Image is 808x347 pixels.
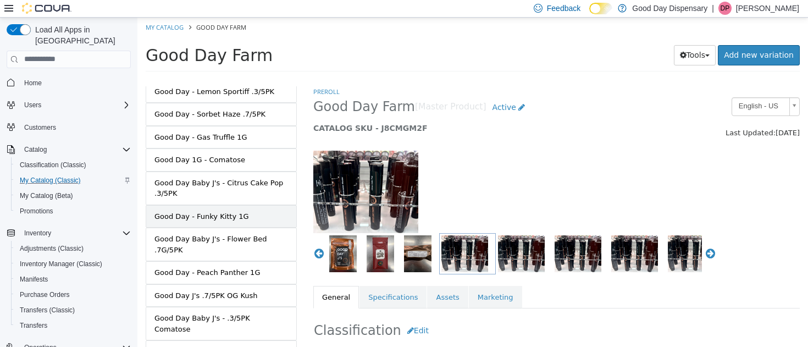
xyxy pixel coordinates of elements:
span: Home [24,79,42,87]
span: Catalog [24,145,47,154]
span: My Catalog (Classic) [15,174,131,187]
a: Transfers [15,319,52,332]
div: Good Day Farm OG Kush 1G [17,329,117,340]
div: Good Day - Sorbet Haze .7/5PK [17,91,128,102]
span: Promotions [20,207,53,216]
button: Inventory [2,225,135,241]
div: Good Day 1G - Comatose [17,137,108,148]
span: Good Day Farm [8,28,135,47]
a: English - US [594,80,662,98]
span: Good Day Farm [59,5,109,14]
span: Transfers (Classic) [20,306,75,315]
a: Manifests [15,273,52,286]
div: Good Day J's .7/5PK OG Kush [17,273,120,284]
span: Purchase Orders [20,290,70,299]
a: Marketing [331,268,385,291]
span: Good Day Farm [176,81,278,98]
span: Classification (Classic) [15,158,131,172]
span: Load All Apps in [GEOGRAPHIC_DATA] [31,24,131,46]
a: My Catalog [8,5,46,14]
span: Adjustments (Classic) [20,244,84,253]
button: Users [20,98,46,112]
button: Catalog [20,143,51,156]
a: Home [20,76,46,90]
span: Classification (Classic) [20,161,86,169]
button: Catalog [2,142,135,157]
span: Home [20,76,131,90]
button: Transfers (Classic) [11,302,135,318]
span: Promotions [15,205,131,218]
small: [Master Product] [278,85,349,94]
div: Good Day Baby J's - Citrus Cake Pop .3/5PK [17,160,151,181]
span: Dark Mode [589,14,590,15]
button: Inventory [20,227,56,240]
span: Catalog [20,143,131,156]
span: Transfers [15,319,131,332]
div: Good Day - Funky Kitty 1G [17,194,112,205]
span: Last Updated: [588,111,638,119]
div: Good Day - Peach Panther 1G [17,250,123,261]
a: Customers [20,121,60,134]
span: Customers [24,123,56,132]
span: My Catalog (Beta) [20,191,73,200]
button: Previous [176,230,187,241]
span: Users [24,101,41,109]
button: Manifests [11,272,135,287]
h2: Classification [176,303,662,323]
button: Home [2,75,135,91]
span: Manifests [15,273,131,286]
p: [PERSON_NAME] [736,2,799,15]
span: English - US [595,80,647,97]
button: Promotions [11,203,135,219]
span: My Catalog (Classic) [20,176,81,185]
a: My Catalog (Beta) [15,189,78,202]
a: Specifications [222,268,289,291]
h5: CATALOG SKU - J8CMGM2F [176,106,536,115]
p: Good Day Dispensary [632,2,707,15]
input: Dark Mode [589,3,612,14]
a: Transfers (Classic) [15,304,79,317]
button: Purchase Orders [11,287,135,302]
div: Del Phillips [718,2,732,15]
div: Good Day Baby J's - .3/5PK Comatose [17,295,151,317]
span: Manifests [20,275,48,284]
a: PreRoll [176,70,202,78]
div: Good Day - Gas Truffle 1G [17,114,110,125]
a: Adjustments (Classic) [15,242,88,255]
span: Active [355,85,379,94]
a: Assets [290,268,330,291]
span: Customers [20,120,131,134]
span: Transfers (Classic) [15,304,131,317]
a: Promotions [15,205,58,218]
a: Classification (Classic) [15,158,91,172]
button: Adjustments (Classic) [11,241,135,256]
span: Inventory [20,227,131,240]
a: My Catalog (Classic) [15,174,85,187]
div: Good Day - Lemon Sportiff .3/5PK [17,69,137,80]
span: Inventory Manager (Classic) [20,260,102,268]
a: Add new variation [580,27,662,48]
button: Edit [264,303,297,323]
a: Inventory Manager (Classic) [15,257,107,271]
img: Cova [22,3,71,14]
span: Inventory [24,229,51,238]
span: Transfers [20,321,47,330]
span: Purchase Orders [15,288,131,301]
button: Inventory Manager (Classic) [11,256,135,272]
button: Users [2,97,135,113]
button: My Catalog (Classic) [11,173,135,188]
button: Tools [536,27,579,48]
button: Transfers [11,318,135,333]
button: Next [567,230,578,241]
a: Purchase Orders [15,288,74,301]
div: Good Day Baby J's - Flower Bed .7G/5PK [17,216,151,238]
span: Feedback [547,3,580,14]
span: [DATE] [638,111,662,119]
button: My Catalog (Beta) [11,188,135,203]
span: Adjustments (Classic) [15,242,131,255]
span: Users [20,98,131,112]
span: My Catalog (Beta) [15,189,131,202]
p: | [712,2,714,15]
img: 150 [176,133,281,216]
button: Classification (Classic) [11,157,135,173]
